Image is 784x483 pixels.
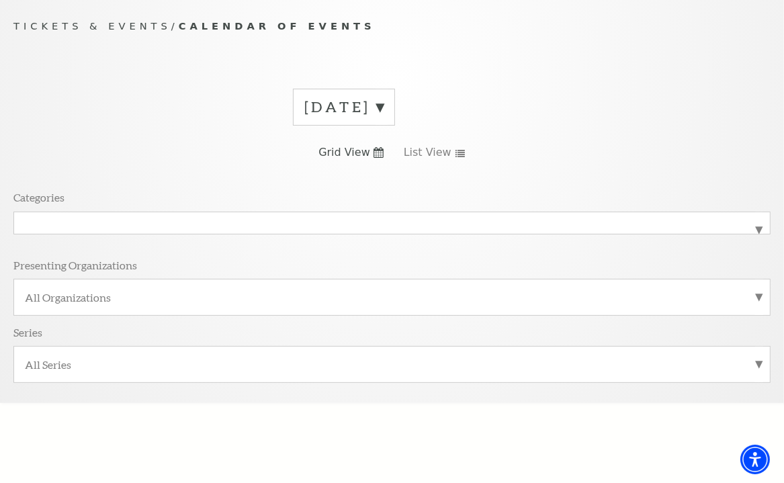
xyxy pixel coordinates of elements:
label: All Series [25,357,759,371]
div: Accessibility Menu [740,445,770,474]
span: Calendar of Events [179,20,376,32]
p: Categories [13,190,64,204]
p: Series [13,325,42,339]
label: [DATE] [304,97,384,118]
span: Tickets & Events [13,20,171,32]
span: List View [404,145,451,160]
label: All Organizations [25,290,759,304]
p: Presenting Organizations [13,258,137,272]
p: / [13,18,771,35]
span: Grid View [318,145,370,160]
